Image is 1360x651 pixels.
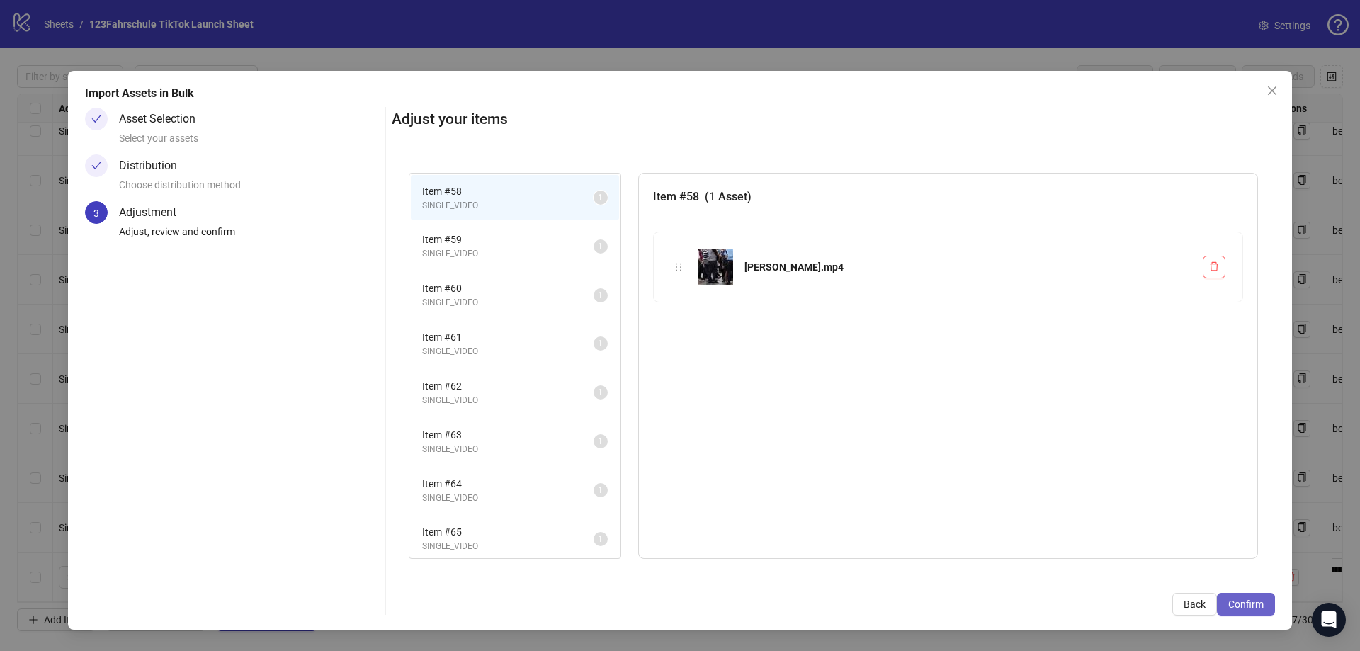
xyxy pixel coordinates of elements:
[598,485,603,495] span: 1
[598,290,603,300] span: 1
[422,540,594,553] span: SINGLE_VIDEO
[598,534,603,544] span: 1
[91,161,101,171] span: check
[744,259,1191,275] div: [PERSON_NAME].mp4
[119,154,188,177] div: Distribution
[594,191,608,205] sup: 1
[1312,603,1346,637] div: Open Intercom Messenger
[392,108,1275,131] h2: Adjust your items
[422,345,594,358] span: SINGLE_VIDEO
[422,296,594,310] span: SINGLE_VIDEO
[119,201,188,224] div: Adjustment
[598,193,603,203] span: 1
[85,85,1275,102] div: Import Assets in Bulk
[594,385,608,400] sup: 1
[594,288,608,302] sup: 1
[422,476,594,492] span: Item # 64
[653,188,1243,205] h3: Item # 58
[705,190,752,203] span: ( 1 Asset )
[698,249,733,285] img: Laura_Oeffies_VarianteMix_NasseHaare_Untertitel.mp4
[422,281,594,296] span: Item # 60
[119,108,207,130] div: Asset Selection
[594,239,608,254] sup: 1
[119,130,380,154] div: Select your assets
[422,183,594,199] span: Item # 58
[598,387,603,397] span: 1
[119,177,380,201] div: Choose distribution method
[1228,599,1264,610] span: Confirm
[598,242,603,251] span: 1
[119,224,380,248] div: Adjust, review and confirm
[671,259,686,275] div: holder
[1184,599,1206,610] span: Back
[422,524,594,540] span: Item # 65
[594,532,608,546] sup: 1
[422,492,594,505] span: SINGLE_VIDEO
[422,247,594,261] span: SINGLE_VIDEO
[674,262,684,272] span: holder
[422,378,594,394] span: Item # 62
[1209,261,1219,271] span: delete
[1203,256,1225,278] button: Delete
[1266,85,1278,96] span: close
[422,199,594,213] span: SINGLE_VIDEO
[422,329,594,345] span: Item # 61
[91,114,101,124] span: check
[1217,593,1275,616] button: Confirm
[594,336,608,351] sup: 1
[1172,593,1217,616] button: Back
[422,394,594,407] span: SINGLE_VIDEO
[422,427,594,443] span: Item # 63
[1261,79,1283,102] button: Close
[422,443,594,456] span: SINGLE_VIDEO
[422,232,594,247] span: Item # 59
[598,436,603,446] span: 1
[594,483,608,497] sup: 1
[598,339,603,349] span: 1
[93,208,99,219] span: 3
[594,434,608,448] sup: 1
